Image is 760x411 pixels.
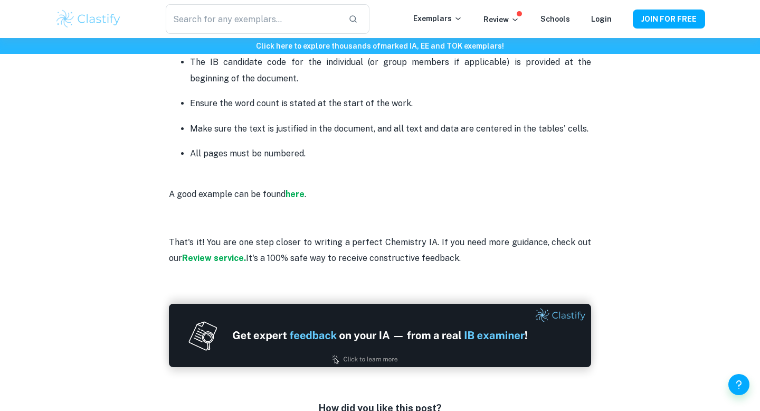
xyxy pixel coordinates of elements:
h6: Click here to explore thousands of marked IA, EE and TOK exemplars ! [2,40,758,52]
img: Ad [169,304,591,367]
a: Review service. [182,253,246,263]
p: Make sure the text is justified in the document, and all text and data are centered in the tables... [190,121,591,137]
p: A good example can be found . [169,170,591,202]
a: Login [591,15,612,23]
input: Search for any exemplars... [166,4,340,34]
img: Clastify logo [55,8,122,30]
p: That's it! You are one step closer to writing a perfect Chemistry IA. If you need more guidance, ... [169,202,591,283]
button: JOIN FOR FREE [633,10,705,29]
p: Review [483,14,519,25]
p: Ensure the word count is stated at the start of the work. [190,96,591,111]
a: here [286,189,305,199]
p: Exemplars [413,13,462,24]
p: The IB candidate code for the individual (or group members if applicable) is provided at the begi... [190,54,591,87]
button: Help and Feedback [728,374,749,395]
a: Schools [540,15,570,23]
p: All pages must be numbered. [190,146,591,162]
